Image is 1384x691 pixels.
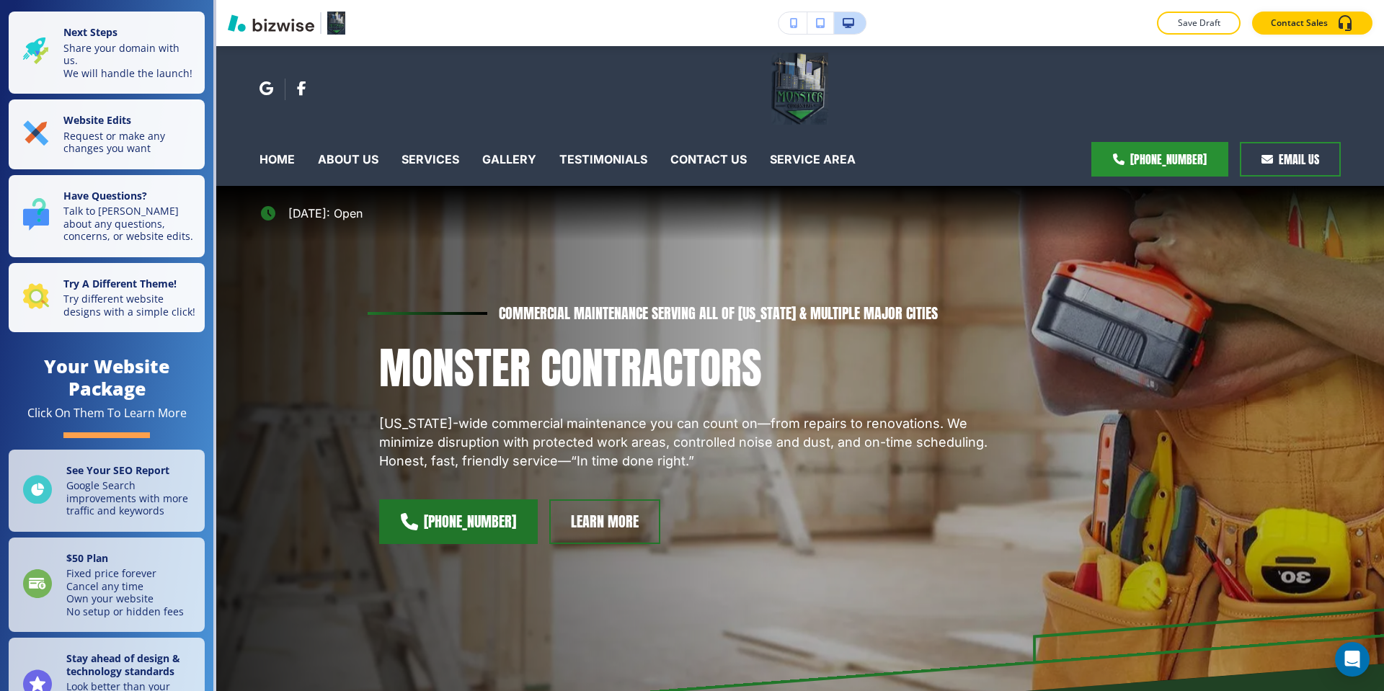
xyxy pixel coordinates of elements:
p: SERVICE AREA [770,150,856,169]
img: Your Logo [327,12,345,35]
a: See Your SEO ReportGoogle Search improvements with more traffic and keywords [9,450,205,532]
div: Click On Them To Learn More [27,406,187,421]
h4: Your Website Package [9,355,205,400]
img: Bizwise Logo [228,14,314,32]
button: Try A Different Theme!Try different website designs with a simple click! [9,263,205,333]
button: Have Questions?Talk to [PERSON_NAME] about any questions, concerns, or website edits. [9,175,205,257]
a: [PHONE_NUMBER] [379,499,538,544]
strong: See Your SEO Report [66,463,169,477]
p: [US_STATE]-wide commercial maintenance you can count on—from repairs to renovations. We minimize ... [379,414,1002,471]
img: Monster Contractors [771,53,828,125]
p: COMMERCIAL MAINTENANCE SERVING ALL OF [US_STATE] & MULTIPLE MAJOR CITIES [499,305,938,322]
strong: Have Questions? [63,189,147,202]
a: [PHONE_NUMBER] [1091,142,1228,177]
p: Fixed price forever Cancel any time Own your website No setup or hidden fees [66,567,184,618]
p: Talk to [PERSON_NAME] about any questions, concerns, or website edits. [63,205,196,243]
strong: Stay ahead of design & technology standards [66,651,180,678]
div: Open Intercom Messenger [1335,642,1370,677]
p: Google Search improvements with more traffic and keywords [66,479,196,517]
p: Try different website designs with a simple click! [63,293,196,318]
button: Learn More [549,499,660,544]
strong: Try A Different Theme! [63,277,177,290]
strong: $ 50 Plan [66,551,108,565]
p: HOME [259,150,295,169]
p: Request or make any changes you want [63,130,196,155]
p: Share your domain with us. We will handle the launch! [63,42,196,80]
p: GALLERY [482,150,536,169]
p: ABOUT US [318,150,378,169]
button: Save Draft [1157,12,1241,35]
a: Email Us [1240,142,1341,177]
p: CONTACT US [670,150,747,169]
button: Next StepsShare your domain with us.We will handle the launch! [9,12,205,94]
a: $50 PlanFixed price foreverCancel any timeOwn your websiteNo setup or hidden fees [9,538,205,633]
p: MONSTER CONTRACTORS [379,339,1002,397]
p: Contact Sales [1271,17,1328,30]
strong: Next Steps [63,25,117,39]
button: Contact Sales [1252,12,1372,35]
strong: Website Edits [63,113,131,127]
p: Save Draft [1176,17,1222,30]
button: Website EditsRequest or make any changes you want [9,99,205,169]
p: TESTIMONIALS [559,150,647,169]
p: SERVICES [402,150,459,169]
